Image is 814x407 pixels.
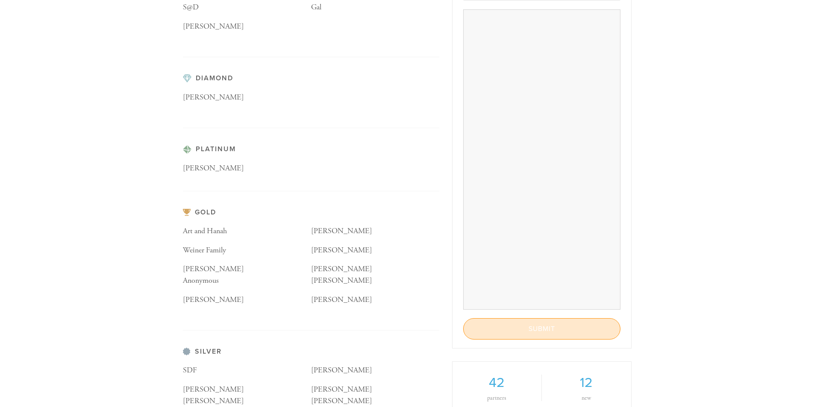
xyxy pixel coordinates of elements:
[183,264,244,274] span: [PERSON_NAME]
[555,395,618,401] div: new
[311,365,372,375] span: [PERSON_NAME]
[463,318,620,340] input: Submit
[183,145,191,154] img: pp-platinum.svg
[183,244,311,257] p: Weiner Family
[311,384,372,394] span: [PERSON_NAME]
[311,225,439,237] p: [PERSON_NAME]
[311,275,439,287] p: [PERSON_NAME]
[183,74,439,83] h3: Diamond
[183,208,439,217] h3: Gold
[183,348,191,355] img: pp-silver.svg
[183,1,311,14] p: S@D
[183,348,439,356] h3: Silver
[183,294,311,306] p: [PERSON_NAME]
[311,264,372,274] span: [PERSON_NAME]
[465,13,618,306] iframe: Secure payment input frame
[183,209,191,216] img: pp-gold.svg
[183,91,311,104] p: [PERSON_NAME]
[183,384,244,394] span: [PERSON_NAME]
[183,275,311,287] p: Anonymous
[183,364,311,377] p: SDF
[465,375,529,391] h2: 42
[555,375,618,391] h2: 12
[311,245,372,255] span: [PERSON_NAME]
[465,395,529,401] div: partners
[311,294,439,306] p: [PERSON_NAME]
[183,74,191,83] img: pp-diamond.svg
[183,225,311,237] p: Art and Hanah
[311,1,439,14] p: Gal
[183,20,311,33] p: [PERSON_NAME]
[183,163,244,173] span: [PERSON_NAME]
[183,145,439,154] h3: Platinum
